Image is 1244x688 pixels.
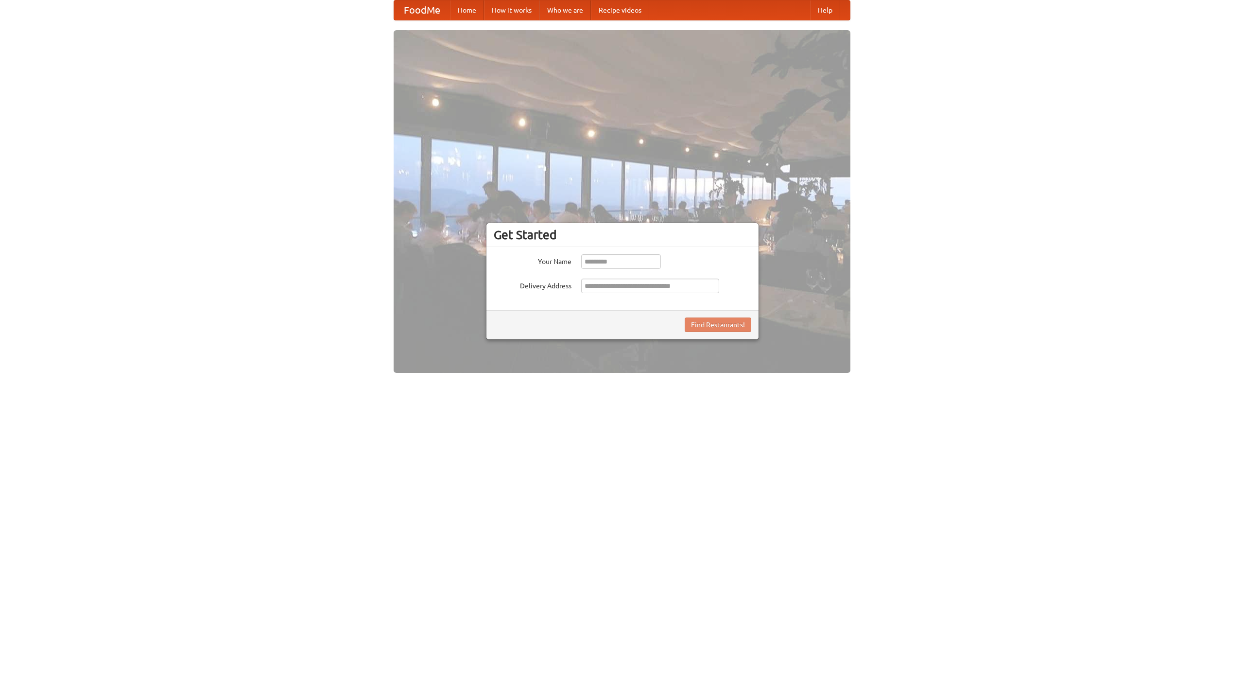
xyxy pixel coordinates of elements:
a: FoodMe [394,0,450,20]
a: Recipe videos [591,0,649,20]
a: How it works [484,0,539,20]
label: Your Name [494,254,571,266]
label: Delivery Address [494,279,571,291]
a: Home [450,0,484,20]
a: Help [810,0,840,20]
a: Who we are [539,0,591,20]
button: Find Restaurants! [685,318,751,332]
h3: Get Started [494,228,751,242]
